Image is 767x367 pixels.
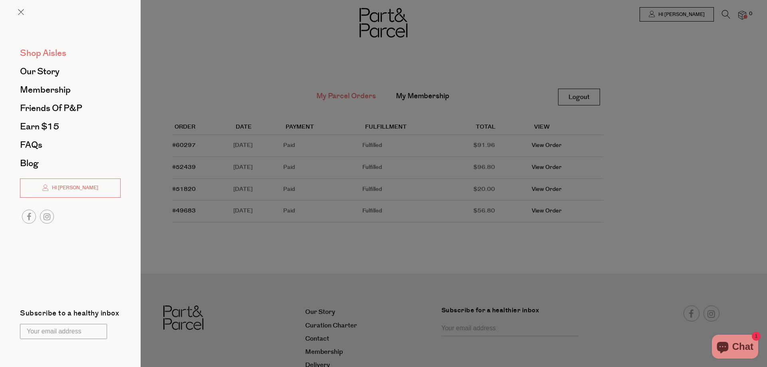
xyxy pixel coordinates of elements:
span: Earn $15 [20,120,59,133]
input: Your email address [20,324,107,339]
span: Membership [20,83,71,96]
a: Membership [20,85,121,94]
span: Our Story [20,65,60,78]
a: Our Story [20,67,121,76]
span: Blog [20,157,38,170]
inbox-online-store-chat: Shopify online store chat [709,335,761,361]
span: Shop Aisles [20,47,66,60]
a: Blog [20,159,121,168]
a: Hi [PERSON_NAME] [20,179,121,198]
a: Shop Aisles [20,49,121,58]
span: Friends of P&P [20,102,82,115]
span: Hi [PERSON_NAME] [50,184,98,191]
a: FAQs [20,141,121,149]
label: Subscribe to a healthy inbox [20,310,119,320]
span: FAQs [20,139,42,151]
a: Earn $15 [20,122,121,131]
a: Friends of P&P [20,104,121,113]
